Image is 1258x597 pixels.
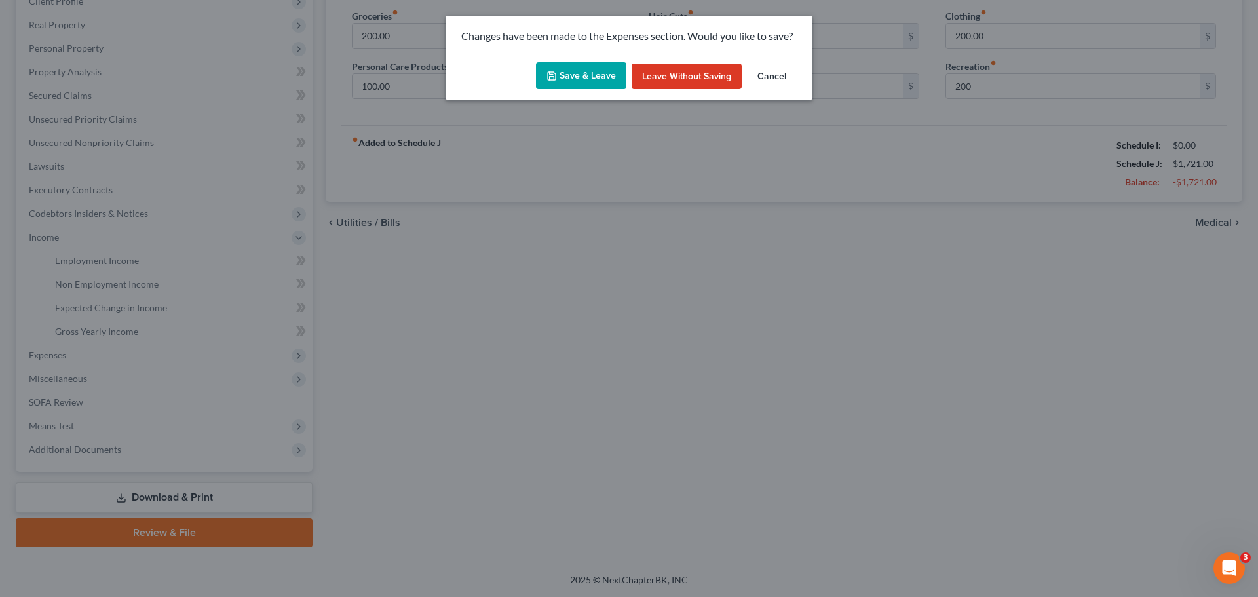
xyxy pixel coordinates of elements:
p: Changes have been made to the Expenses section. Would you like to save? [461,29,797,44]
button: Cancel [747,64,797,90]
button: Save & Leave [536,62,626,90]
button: Leave without Saving [632,64,742,90]
span: 3 [1240,552,1251,563]
iframe: Intercom live chat [1213,552,1245,584]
